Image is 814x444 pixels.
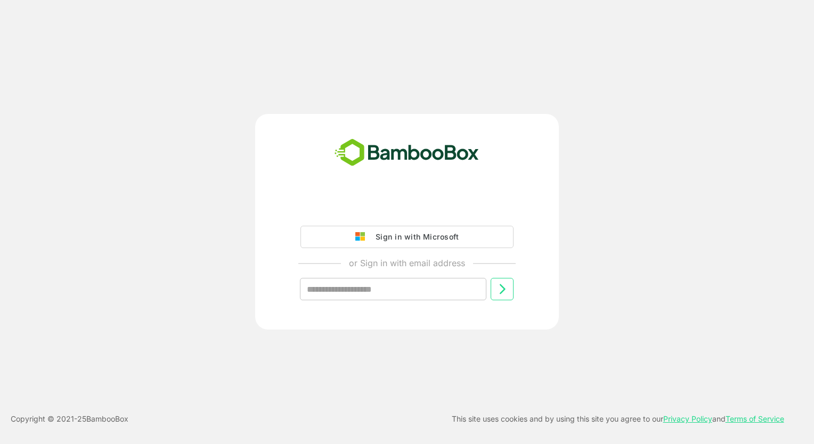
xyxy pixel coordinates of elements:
[349,257,465,269] p: or Sign in with email address
[355,232,370,242] img: google
[663,414,712,423] a: Privacy Policy
[11,413,128,425] p: Copyright © 2021- 25 BambooBox
[726,414,784,423] a: Terms of Service
[300,226,514,248] button: Sign in with Microsoft
[452,413,784,425] p: This site uses cookies and by using this site you agree to our and
[329,135,485,170] img: bamboobox
[370,230,459,244] div: Sign in with Microsoft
